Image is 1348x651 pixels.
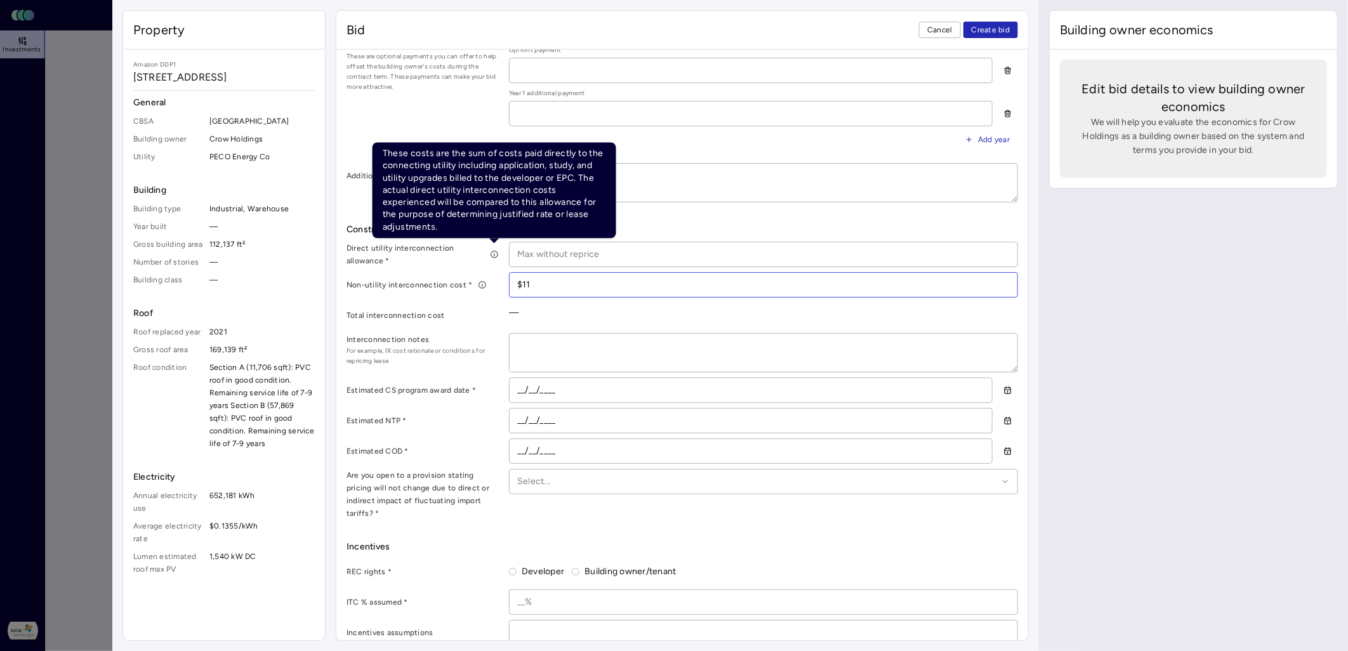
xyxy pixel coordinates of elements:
span: 1,540 kW DC [209,550,315,575]
span: Crow Holdings [209,133,315,145]
span: CBSA [133,115,204,128]
span: Add year [978,133,1010,146]
span: 112,137 ft² [209,238,315,251]
span: Electricity [133,470,315,484]
span: Roof replaced year [133,325,204,338]
span: Amazon DDP1 [133,60,315,70]
div: These costs are the sum of costs paid directly to the connecting utility including application, s... [373,142,616,238]
label: Direct utility interconnection allowance * [347,242,499,267]
span: Upfront payment [509,45,993,55]
input: Max without reprice [510,242,1017,266]
span: — [209,256,315,268]
span: Building owner [133,133,204,145]
span: [STREET_ADDRESS] [133,70,315,85]
span: Industrial, Warehouse [209,202,315,215]
span: Annual electricity use [133,489,204,515]
span: 652,181 kWh [209,489,315,515]
span: Bid [347,21,365,39]
label: Non-utility interconnection cost * [347,279,499,291]
span: $0.1355/kWh [209,520,315,545]
span: Section A (11,706 sqft): PVC roof in good condition. Remaining service life of 7-9 years Section ... [209,361,315,450]
span: Year built [133,220,204,233]
span: 169,139 ft² [209,343,315,356]
span: Cancel [927,23,953,36]
span: PECO Energy Co [209,150,315,163]
label: Estimated NTP * [347,414,499,427]
span: Building class [133,273,204,286]
label: Additional payment terms [347,169,499,182]
span: — [209,220,315,233]
span: Building owner economics [1060,21,1213,39]
span: Roof condition [133,361,204,450]
span: Incentives [347,540,1018,554]
span: Building [133,183,315,197]
span: For example, IX cost rationale or conditions for repricing lease [347,346,499,366]
div: — [509,303,1018,323]
button: Add year [957,131,1018,148]
span: Average electricity rate [133,520,204,545]
span: Edit bid details to view building owner economics [1080,80,1307,115]
button: Cancel [919,22,961,38]
span: Gross building area [133,238,204,251]
label: Incentives assumptions [347,626,499,639]
span: Construction assumptions [347,223,1018,237]
span: We will help you evaluate the economics for Crow Holdings as a building owner based on the system... [1080,115,1307,157]
span: Property [133,21,185,39]
span: Utility [133,150,204,163]
button: Create bid [963,22,1019,38]
span: Roof [133,306,315,320]
input: $____ [510,273,1017,297]
label: Developer [517,565,564,579]
span: Create bid [972,23,1010,36]
span: Building type [133,202,204,215]
label: Interconnection notes [347,333,499,346]
label: Building owner/tenant [579,565,676,579]
span: Lumen estimated roof max PV [133,550,204,575]
span: 2021 [209,325,315,338]
label: Total interconnection cost [347,309,499,322]
input: __% [510,590,1017,614]
label: REC rights * [347,565,499,578]
span: — [209,273,315,286]
label: ITC % assumed * [347,596,499,608]
span: Number of stories [133,256,204,268]
label: Estimated COD * [347,445,499,457]
label: Are you open to a provision stating pricing will not change due to direct or indirect impact of f... [347,469,499,520]
span: Gross roof area [133,343,204,356]
span: Year 1 additional payment [509,88,993,98]
label: Estimated CS program award date * [347,384,499,397]
span: General [133,96,315,110]
span: [GEOGRAPHIC_DATA] [209,115,315,128]
span: These are optional payments you can offer to help offset the building owner's costs during the co... [347,51,499,92]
